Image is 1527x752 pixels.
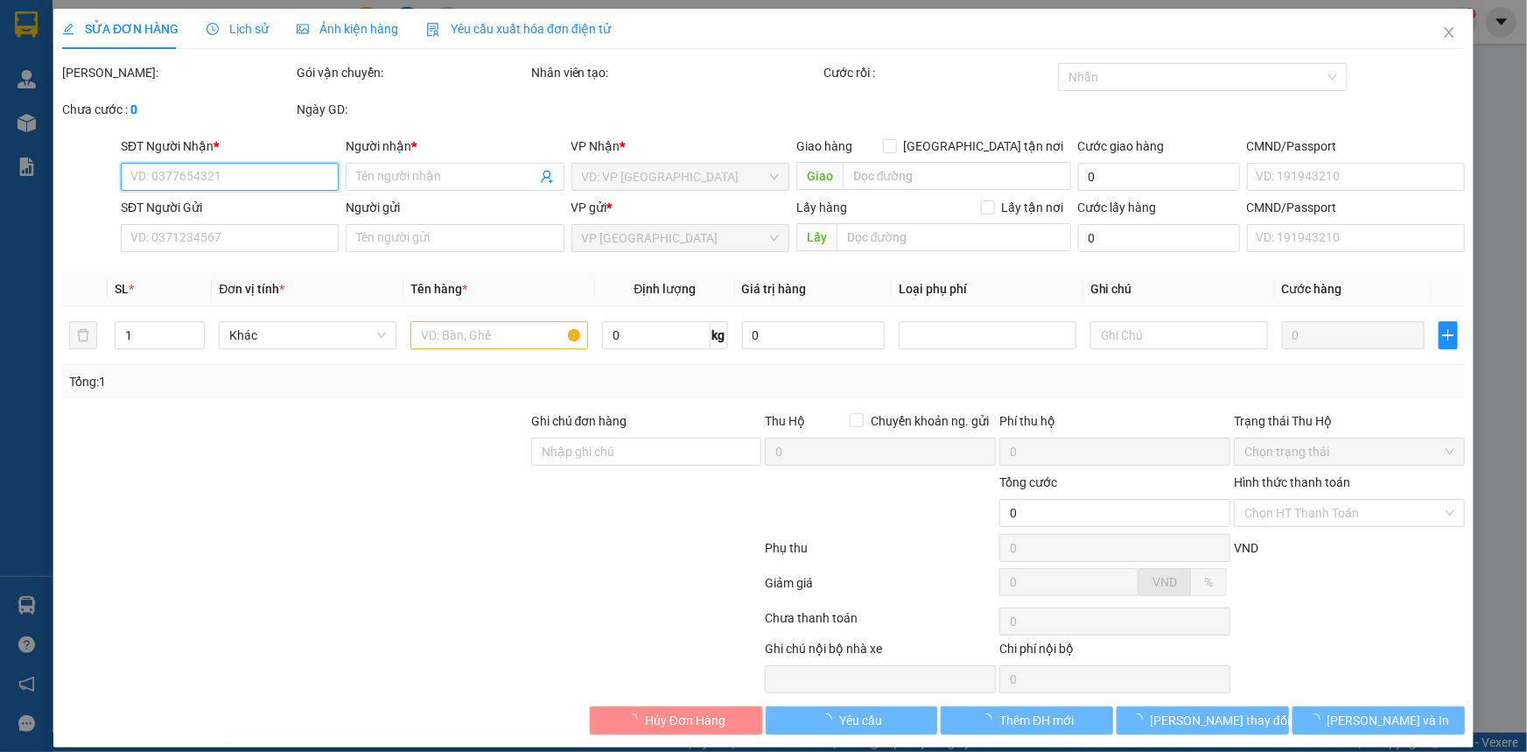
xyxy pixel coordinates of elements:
span: Yêu cầu xuất hóa đơn điện tử [426,22,611,36]
div: Gói vận chuyển: [297,63,528,82]
label: Cước lấy hàng [1078,200,1157,214]
span: Lấy [796,223,837,251]
div: Chưa cước : [62,100,293,119]
div: SĐT Người Gửi [121,198,339,217]
label: Cước giao hàng [1078,139,1165,153]
input: Dọc đường [843,162,1071,190]
span: [GEOGRAPHIC_DATA] tận nơi [897,137,1071,156]
div: Cước rồi : [823,63,1054,82]
label: Ghi chú đơn hàng [531,414,627,428]
div: Phí thu hộ [999,411,1230,438]
span: Thu Hộ [765,414,805,428]
img: icon [426,23,440,37]
button: [PERSON_NAME] thay đổi [1117,706,1289,734]
span: Chuyển khoản ng. gửi [864,411,996,431]
input: Ghi chú đơn hàng [531,438,762,466]
input: Dọc đường [837,223,1071,251]
span: VND [1152,575,1177,589]
span: loading [820,713,839,726]
span: Lịch sử [207,22,269,36]
div: VP gửi [571,198,789,217]
span: kg [711,321,728,349]
div: [PERSON_NAME]: [62,63,293,82]
span: Lấy hàng [796,200,847,214]
span: Khác [229,322,386,348]
span: Chọn trạng thái [1244,439,1454,465]
span: SỬA ĐƠN HÀNG [62,22,179,36]
span: Tên hàng [410,282,467,296]
span: [PERSON_NAME] thay đổi [1150,711,1290,730]
span: % [1204,575,1213,589]
div: CMND/Passport [1247,137,1465,156]
div: Trạng thái Thu Hộ [1234,411,1465,431]
input: Ghi Chú [1090,321,1268,349]
span: Ảnh kiện hàng [297,22,398,36]
span: clock-circle [207,23,219,35]
button: Hủy Đơn Hàng [590,706,762,734]
span: VP Nhận [571,139,620,153]
div: CMND/Passport [1247,198,1465,217]
div: SĐT Người Nhận [121,137,339,156]
div: Người gửi [346,198,564,217]
span: loading [1308,713,1327,726]
span: edit [62,23,74,35]
label: Hình thức thanh toán [1234,475,1350,489]
span: picture [297,23,309,35]
div: Nhân viên tạo: [531,63,821,82]
input: VD: Bàn, Ghế [410,321,588,349]
span: Yêu cầu [839,711,882,730]
span: Lấy tận nơi [995,198,1071,217]
div: Người nhận [346,137,564,156]
button: Yêu cầu [766,706,938,734]
span: SL [115,282,129,296]
span: [PERSON_NAME] và In [1327,711,1450,730]
input: Cước giao hàng [1078,163,1240,191]
span: Giao [796,162,843,190]
button: delete [69,321,97,349]
th: Ghi chú [1083,272,1275,306]
div: Tổng: 1 [69,372,590,391]
div: Phụ thu [764,538,998,569]
span: Tổng cước [999,475,1057,489]
span: Đơn vị tính [219,282,284,296]
div: Ghi chú nội bộ nhà xe [765,639,996,665]
input: 0 [1282,321,1425,349]
span: Định lượng [634,282,696,296]
span: Giao hàng [796,139,852,153]
b: 0 [130,102,137,116]
span: loading [1131,713,1150,726]
div: Giảm giá [764,573,998,604]
span: loading [980,713,999,726]
span: Giá trị hàng [742,282,807,296]
input: Cước lấy hàng [1078,224,1240,252]
div: Chi phí nội bộ [999,639,1230,665]
th: Loại phụ phí [892,272,1083,306]
span: Cước hàng [1282,282,1342,296]
div: Chưa thanh toán [764,608,998,639]
button: Close [1425,9,1474,58]
span: user-add [540,170,554,184]
span: Hủy Đơn Hàng [645,711,725,730]
span: plus [1439,328,1457,342]
button: plus [1439,321,1458,349]
div: Ngày GD: [297,100,528,119]
button: Thêm ĐH mới [941,706,1113,734]
button: [PERSON_NAME] và In [1292,706,1465,734]
span: VP Đà Lạt [582,225,779,251]
span: Thêm ĐH mới [999,711,1074,730]
span: loading [626,713,645,726]
span: VND [1234,541,1258,555]
span: close [1442,25,1456,39]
